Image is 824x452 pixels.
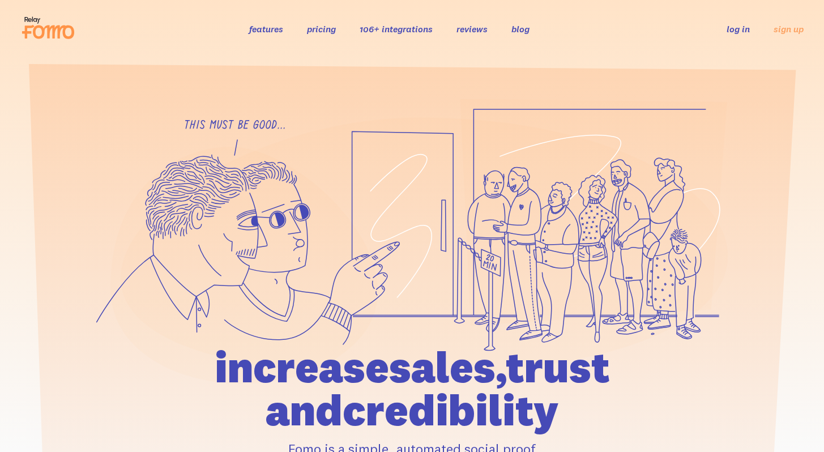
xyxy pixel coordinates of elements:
h1: increase sales, trust and credibility [150,346,674,432]
a: log in [727,23,750,35]
a: features [249,23,283,35]
a: pricing [307,23,336,35]
a: 106+ integrations [360,23,433,35]
a: sign up [774,23,804,35]
a: blog [511,23,530,35]
a: reviews [456,23,488,35]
